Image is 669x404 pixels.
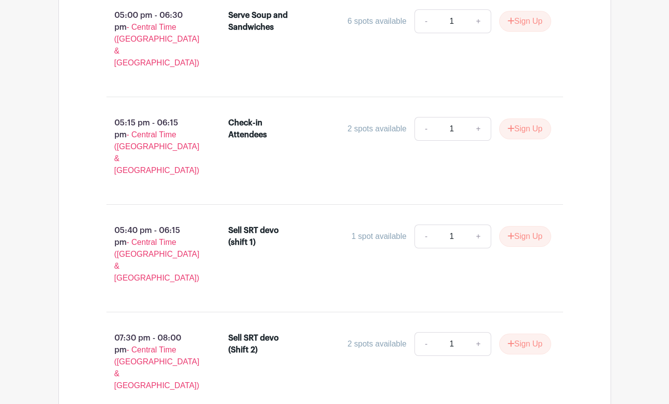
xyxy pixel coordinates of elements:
div: 2 spots available [348,123,407,135]
div: 2 spots available [348,338,407,350]
span: - Central Time ([GEOGRAPHIC_DATA] & [GEOGRAPHIC_DATA]) [114,346,200,390]
a: - [414,117,437,141]
p: 07:30 pm - 08:00 pm [91,328,213,396]
p: 05:00 pm - 06:30 pm [91,5,213,73]
div: Sell SRT devo (Shift 2) [228,332,297,356]
button: Sign Up [499,334,551,354]
a: - [414,9,437,33]
button: Sign Up [499,226,551,247]
a: + [466,9,491,33]
span: - Central Time ([GEOGRAPHIC_DATA] & [GEOGRAPHIC_DATA]) [114,238,200,282]
div: Check-in Attendees [228,117,297,141]
button: Sign Up [499,11,551,32]
div: 1 spot available [352,231,407,242]
p: 05:40 pm - 06:15 pm [91,221,213,288]
div: Serve Soup and Sandwiches [228,9,297,33]
span: - Central Time ([GEOGRAPHIC_DATA] & [GEOGRAPHIC_DATA]) [114,23,200,67]
p: 05:15 pm - 06:15 pm [91,113,213,180]
a: + [466,225,491,248]
div: Sell SRT devo (shift 1) [228,225,297,248]
a: - [414,332,437,356]
button: Sign Up [499,118,551,139]
a: + [466,332,491,356]
a: + [466,117,491,141]
span: - Central Time ([GEOGRAPHIC_DATA] & [GEOGRAPHIC_DATA]) [114,130,200,174]
div: 6 spots available [348,15,407,27]
a: - [414,225,437,248]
